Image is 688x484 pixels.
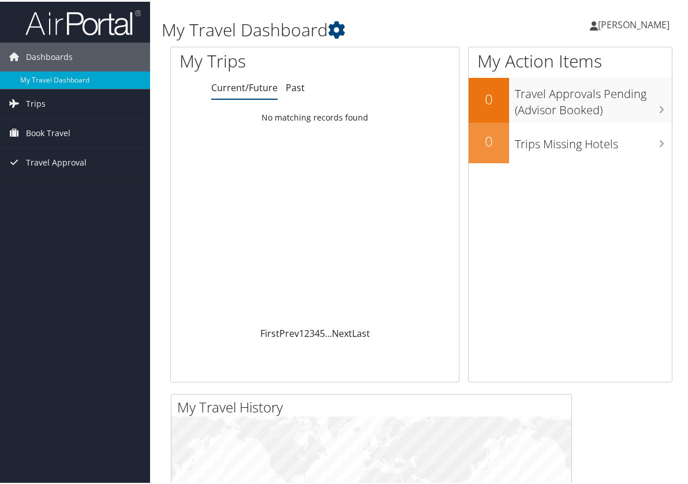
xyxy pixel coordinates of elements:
[469,76,672,121] a: 0Travel Approvals Pending (Advisor Booked)
[320,325,325,338] a: 5
[26,147,87,175] span: Travel Approval
[286,80,305,92] a: Past
[162,16,508,40] h1: My Travel Dashboard
[260,325,279,338] a: First
[515,129,672,151] h3: Trips Missing Hotels
[171,106,459,126] td: No matching records found
[26,117,70,146] span: Book Travel
[352,325,370,338] a: Last
[309,325,315,338] a: 3
[180,47,330,72] h1: My Trips
[515,78,672,117] h3: Travel Approvals Pending (Advisor Booked)
[469,130,509,149] h2: 0
[598,17,670,29] span: [PERSON_NAME]
[469,88,509,107] h2: 0
[25,7,141,35] img: airportal-logo.png
[26,41,73,70] span: Dashboards
[325,325,332,338] span: …
[469,121,672,162] a: 0Trips Missing Hotels
[211,80,278,92] a: Current/Future
[304,325,309,338] a: 2
[26,88,46,117] span: Trips
[590,6,681,40] a: [PERSON_NAME]
[279,325,299,338] a: Prev
[177,396,571,415] h2: My Travel History
[299,325,304,338] a: 1
[469,47,672,72] h1: My Action Items
[332,325,352,338] a: Next
[315,325,320,338] a: 4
